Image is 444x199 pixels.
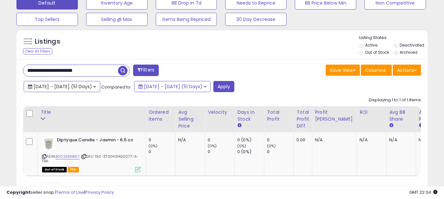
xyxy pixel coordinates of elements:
[296,109,309,129] div: Total Profit Diff.
[296,137,307,143] div: 0.00
[389,137,411,143] div: N/A
[267,149,293,155] div: 0
[208,143,217,149] small: (0%)
[178,137,200,143] div: N/A
[144,83,202,90] span: [DATE] - [DATE] (51 Days)
[16,13,78,26] button: Top Sellers
[134,81,211,92] button: [DATE] - [DATE] (51 Days)
[42,167,67,172] span: All listings that are currently out of stock and unavailable for purchase on Amazon
[149,149,175,155] div: 0
[42,137,55,150] img: 415+m5PFUuL._SL40_.jpg
[156,13,217,26] button: Items Being Repriced
[359,35,428,41] p: Listing States:
[237,123,241,129] small: Days In Stock.
[225,13,287,26] button: 30 Day Decrease
[315,109,354,123] div: Profit [PERSON_NAME]
[7,189,114,196] div: seller snap | |
[419,137,440,143] div: N/A
[208,109,232,116] div: Velocity
[149,109,173,123] div: Ordered Items
[237,143,246,149] small: (0%)
[42,154,139,164] span: | SKU: 192-3700431400277-A-FBA
[149,143,158,149] small: (0%)
[400,42,424,48] label: Deactivated
[419,109,443,123] div: Avg Win Price
[56,189,84,195] a: Terms of Use
[361,65,392,76] button: Columns
[400,50,417,55] label: Archived
[40,109,143,116] div: Title
[267,109,291,123] div: Total Profit
[28,185,75,191] span: Show: entries
[409,189,437,195] span: 2025-09-10 22:34 GMT
[101,84,131,90] span: Compared to:
[360,109,384,116] div: ROI
[149,137,175,143] div: 0
[365,50,389,55] label: Out of Stock
[369,97,421,103] div: Displaying 1 to 1 of 1 items
[326,65,360,76] button: Save View
[360,137,381,143] div: N/A
[24,81,100,92] button: [DATE] - [DATE] (51 Days)
[34,83,92,90] span: [DATE] - [DATE] (51 Days)
[7,189,31,195] strong: Copyright
[133,65,159,76] button: Filters
[85,189,114,195] a: Privacy Policy
[68,167,79,172] span: FBA
[237,137,264,143] div: 0 (0%)
[42,137,141,171] div: ASIN:
[267,143,276,149] small: (0%)
[56,154,80,159] a: B002K9NB6Y
[267,137,293,143] div: 0
[57,137,137,145] b: Diptyque Candle - Jasmin - 6.5 oz
[213,81,234,92] button: Apply
[237,109,261,123] div: Days In Stock
[208,137,234,143] div: 0
[86,13,148,26] button: Selling @ Max
[393,65,421,76] button: Actions
[315,137,352,143] div: N/A
[35,37,60,46] h5: Listings
[389,123,393,129] small: Avg BB Share.
[178,109,202,129] div: Avg Selling Price
[23,48,52,54] div: Clear All Filters
[419,123,423,129] small: Avg Win Price.
[365,67,386,73] span: Columns
[365,42,377,48] label: Active
[389,109,413,123] div: Avg BB Share
[208,149,234,155] div: 0
[237,149,264,155] div: 0 (0%)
